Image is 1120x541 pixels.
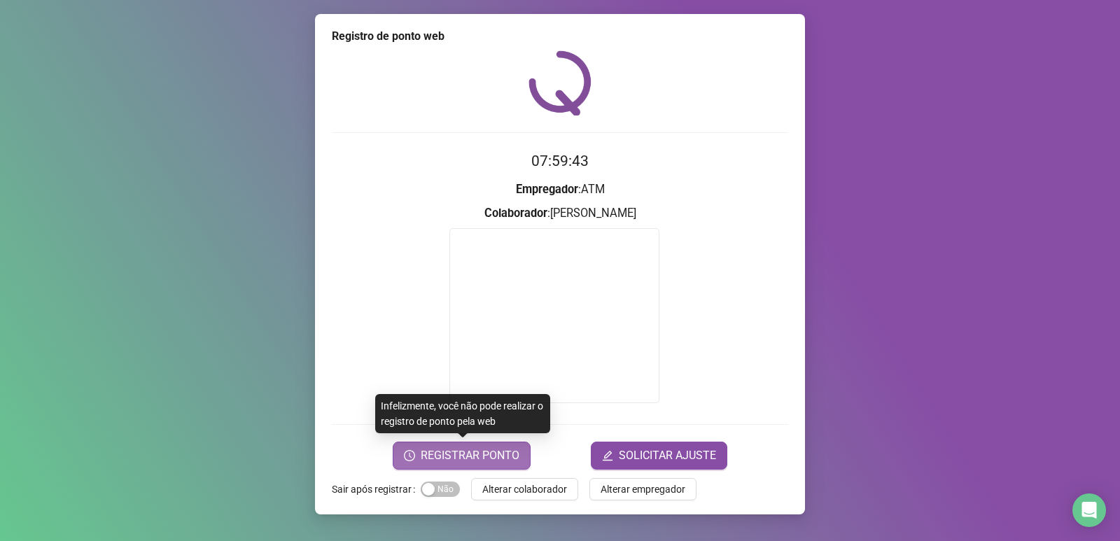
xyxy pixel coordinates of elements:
h3: : [PERSON_NAME] [332,204,788,223]
img: QRPoint [528,50,591,115]
label: Sair após registrar [332,478,421,500]
button: REGISTRAR PONTO [393,442,531,470]
div: Registro de ponto web [332,28,788,45]
span: REGISTRAR PONTO [421,447,519,464]
h3: : ATM [332,181,788,199]
span: SOLICITAR AJUSTE [619,447,716,464]
time: 07:59:43 [531,153,589,169]
strong: Empregador [516,183,578,196]
span: Alterar colaborador [482,482,567,497]
button: editSOLICITAR AJUSTE [591,442,727,470]
span: edit [602,450,613,461]
button: Alterar empregador [589,478,696,500]
div: Infelizmente, você não pode realizar o registro de ponto pela web [375,394,550,433]
strong: Colaborador [484,206,547,220]
span: Alterar empregador [601,482,685,497]
div: Open Intercom Messenger [1072,493,1106,527]
button: Alterar colaborador [471,478,578,500]
span: clock-circle [404,450,415,461]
